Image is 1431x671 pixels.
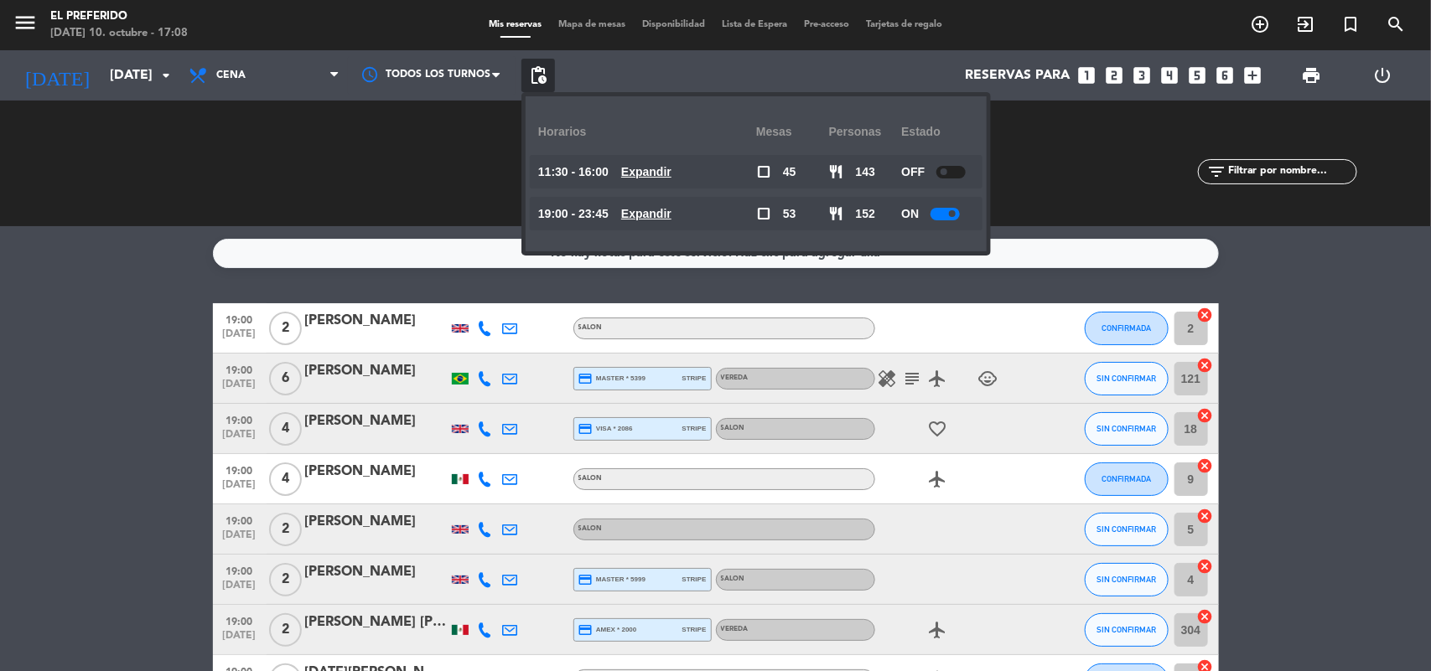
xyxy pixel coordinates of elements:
[796,20,858,29] span: Pre-acceso
[578,572,594,587] i: credit_card
[928,369,948,389] i: airplanemode_active
[578,421,594,436] i: credit_card
[578,525,603,532] span: SALON
[219,611,261,630] span: 19:00
[219,560,261,580] span: 19:00
[219,379,261,398] span: [DATE]
[1226,163,1356,181] input: Filtrar por nombre...
[216,70,246,81] span: Cena
[50,25,188,42] div: [DATE] 10. octubre - 17:08
[829,109,902,155] div: personas
[305,612,448,633] div: [PERSON_NAME] [PERSON_NAME]
[578,622,594,637] i: credit_card
[269,613,302,647] span: 2
[219,479,261,498] span: [DATE]
[783,163,796,182] span: 45
[305,310,448,332] div: [PERSON_NAME]
[756,206,771,221] span: check_box_outline_blank
[578,371,646,386] span: master * 5399
[756,164,771,179] span: check_box_outline_blank
[578,572,646,587] span: master * 5999
[856,204,875,224] span: 152
[219,328,261,348] span: [DATE]
[156,65,176,85] i: arrow_drop_down
[578,324,603,331] span: SALON
[878,369,898,389] i: healing
[1242,65,1264,86] i: add_box
[1386,14,1406,34] i: search
[1102,323,1151,333] span: CONFIRMADA
[756,109,829,155] div: Mesas
[219,410,261,429] span: 19:00
[305,360,448,382] div: [PERSON_NAME]
[901,204,919,224] span: ON
[783,204,796,224] span: 53
[634,20,713,29] span: Disponibilidad
[305,561,448,583] div: [PERSON_NAME]
[621,165,671,178] u: Expandir
[1085,412,1169,446] button: SIN CONFIRMAR
[1085,513,1169,546] button: SIN CONFIRMAR
[219,630,261,649] span: [DATE]
[538,204,609,224] span: 19:00 - 23:45
[1097,374,1156,383] span: SIN CONFIRMAR
[219,460,261,479] span: 19:00
[578,622,637,637] span: amex * 2000
[1347,50,1418,101] div: LOG OUT
[269,362,302,395] span: 6
[829,164,844,179] span: restaurant
[682,574,707,585] span: stripe
[966,68,1071,84] span: Reservas para
[1295,14,1315,34] i: exit_to_app
[1085,462,1169,496] button: CONFIRMADA
[928,469,948,489] i: airplanemode_active
[1301,65,1321,85] span: print
[578,421,633,436] span: visa * 2086
[682,373,707,384] span: stripe
[1197,608,1214,625] i: cancel
[219,529,261,549] span: [DATE]
[480,20,550,29] span: Mis reservas
[1372,65,1392,85] i: power_settings_new
[901,109,974,155] div: Estado
[1085,312,1169,345] button: CONFIRMADA
[721,626,749,632] span: VEREDA
[269,513,302,546] span: 2
[1097,424,1156,433] span: SIN CONFIRMAR
[829,206,844,221] span: restaurant
[219,580,261,599] span: [DATE]
[528,65,548,85] span: pending_actions
[1250,14,1270,34] i: add_circle_outline
[1097,524,1156,534] span: SIN CONFIRMAR
[219,359,261,379] span: 19:00
[856,163,875,182] span: 143
[550,20,634,29] span: Mapa de mesas
[269,563,302,596] span: 2
[1197,558,1214,575] i: cancel
[682,423,707,434] span: stripe
[1197,357,1214,374] i: cancel
[13,10,38,41] button: menu
[219,309,261,328] span: 19:00
[578,475,603,482] span: SALON
[269,312,302,345] span: 2
[1085,362,1169,395] button: SIN CONFIRMAR
[305,461,448,483] div: [PERSON_NAME]
[305,511,448,533] div: [PERSON_NAME]
[1097,575,1156,584] span: SIN CONFIRMAR
[269,412,302,446] span: 4
[1197,508,1214,524] i: cancel
[1206,162,1226,182] i: filter_list
[928,419,948,439] i: favorite_border
[578,371,594,386] i: credit_card
[721,576,745,582] span: SALON
[305,410,448,432] div: [PERSON_NAME]
[538,163,609,182] span: 11:30 - 16:00
[1197,307,1214,323] i: cancel
[1085,563,1169,596] button: SIN CONFIRMAR
[1340,14,1361,34] i: turned_in_not
[901,163,925,182] span: OFF
[50,8,188,25] div: El Preferido
[1104,65,1126,86] i: looks_two
[1085,613,1169,647] button: SIN CONFIRMAR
